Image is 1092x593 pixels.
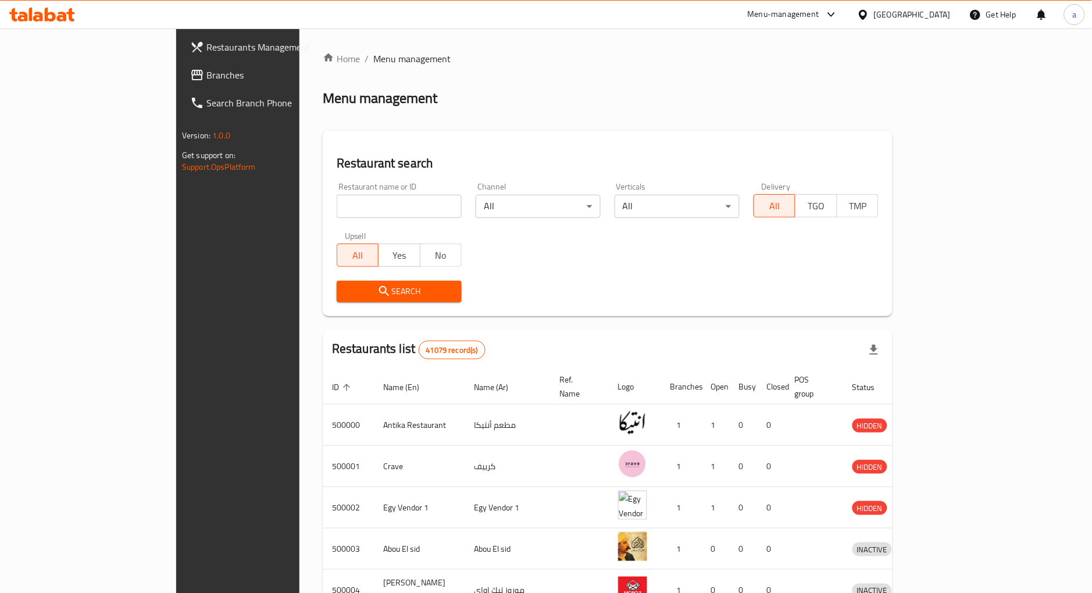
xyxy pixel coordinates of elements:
button: Yes [378,244,420,267]
span: Yes [383,247,415,264]
td: 0 [758,528,786,570]
div: Menu-management [748,8,819,22]
td: 1 [661,528,702,570]
div: [GEOGRAPHIC_DATA] [874,8,951,21]
td: 1 [702,487,730,528]
a: Support.OpsPlatform [182,159,256,174]
button: All [754,194,795,217]
th: Logo [609,369,661,405]
span: Menu management [373,52,451,66]
td: 0 [730,528,758,570]
span: All [759,198,791,215]
td: Abou El sid [465,528,550,570]
span: Status [852,380,890,394]
td: 0 [730,446,758,487]
img: Crave [618,449,647,478]
img: Antika Restaurant [618,408,647,437]
span: No [425,247,457,264]
span: INACTIVE [852,543,892,556]
h2: Restaurants list [332,340,486,359]
td: 0 [758,487,786,528]
th: Busy [730,369,758,405]
td: 1 [702,405,730,446]
div: All [476,195,601,218]
span: Branches [206,68,349,82]
span: TGO [800,198,832,215]
th: Branches [661,369,702,405]
td: Crave [374,446,465,487]
a: Branches [181,61,359,89]
input: Search for restaurant name or ID.. [337,195,462,218]
div: HIDDEN [852,460,887,474]
div: Export file [860,336,888,364]
span: HIDDEN [852,502,887,515]
td: 1 [661,487,702,528]
span: TMP [842,198,874,215]
div: Total records count [419,341,486,359]
span: Ref. Name [559,373,595,401]
button: Search [337,281,462,302]
span: 1.0.0 [212,128,230,143]
div: HIDDEN [852,501,887,515]
button: All [337,244,379,267]
td: 1 [661,446,702,487]
td: Egy Vendor 1 [465,487,550,528]
td: 0 [758,446,786,487]
span: Get support on: [182,148,235,163]
td: 0 [702,528,730,570]
td: Antika Restaurant [374,405,465,446]
label: Upsell [345,232,366,240]
h2: Restaurant search [337,155,879,172]
span: Search [346,284,452,299]
span: Restaurants Management [206,40,349,54]
th: Closed [758,369,786,405]
button: TMP [837,194,879,217]
span: POS group [795,373,829,401]
span: Name (Ar) [474,380,523,394]
td: 1 [661,405,702,446]
td: Abou El sid [374,528,465,570]
span: HIDDEN [852,419,887,433]
a: Restaurants Management [181,33,359,61]
span: a [1072,8,1076,21]
a: Search Branch Phone [181,89,359,117]
span: HIDDEN [852,460,887,474]
td: 1 [702,446,730,487]
span: ID [332,380,354,394]
td: 0 [730,487,758,528]
span: All [342,247,374,264]
td: 0 [758,405,786,446]
span: Search Branch Phone [206,96,349,110]
h2: Menu management [323,89,437,108]
li: / [365,52,369,66]
img: Egy Vendor 1 [618,491,647,520]
div: All [615,195,740,218]
span: Version: [182,128,210,143]
nav: breadcrumb [323,52,893,66]
td: مطعم أنتيكا [465,405,550,446]
th: Open [702,369,730,405]
label: Delivery [762,183,791,191]
td: 0 [730,405,758,446]
span: 41079 record(s) [419,345,485,356]
button: No [420,244,462,267]
td: كرييف [465,446,550,487]
td: Egy Vendor 1 [374,487,465,528]
span: Name (En) [383,380,434,394]
button: TGO [795,194,837,217]
img: Abou El sid [618,532,647,561]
